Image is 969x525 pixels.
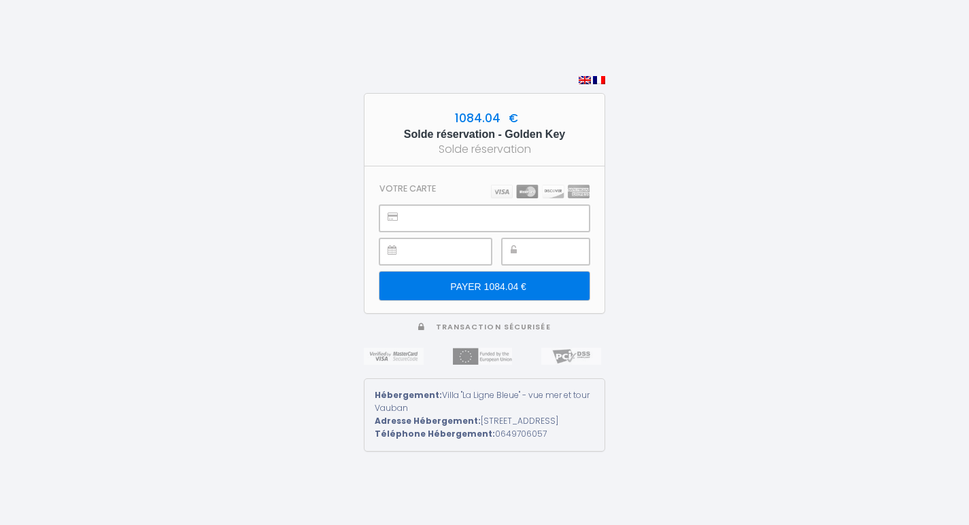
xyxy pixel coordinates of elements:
span: Transaction sécurisée [436,322,551,332]
img: fr.png [593,76,605,84]
input: PAYER 1084.04 € [379,272,590,300]
strong: Adresse Hébergement: [375,415,481,427]
iframe: Cadre sécurisé pour la saisie du numéro de carte [410,206,589,231]
img: en.png [579,76,591,84]
div: Solde réservation [377,141,592,158]
div: 0649706057 [375,428,594,441]
img: carts.png [491,185,590,198]
span: 1084.04 € [452,110,518,126]
h3: Votre carte [379,183,436,194]
iframe: Cadre sécurisé pour la saisie de la date d'expiration [410,239,491,264]
div: Villa "La Ligne Bleue" - vue mer et tour Vauban [375,389,594,415]
strong: Hébergement: [375,389,442,401]
h5: Solde réservation - Golden Key [377,128,592,141]
strong: Téléphone Hébergement: [375,428,495,439]
iframe: Cadre sécurisé pour la saisie du code de sécurité CVC [532,239,589,264]
div: [STREET_ADDRESS] [375,415,594,428]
